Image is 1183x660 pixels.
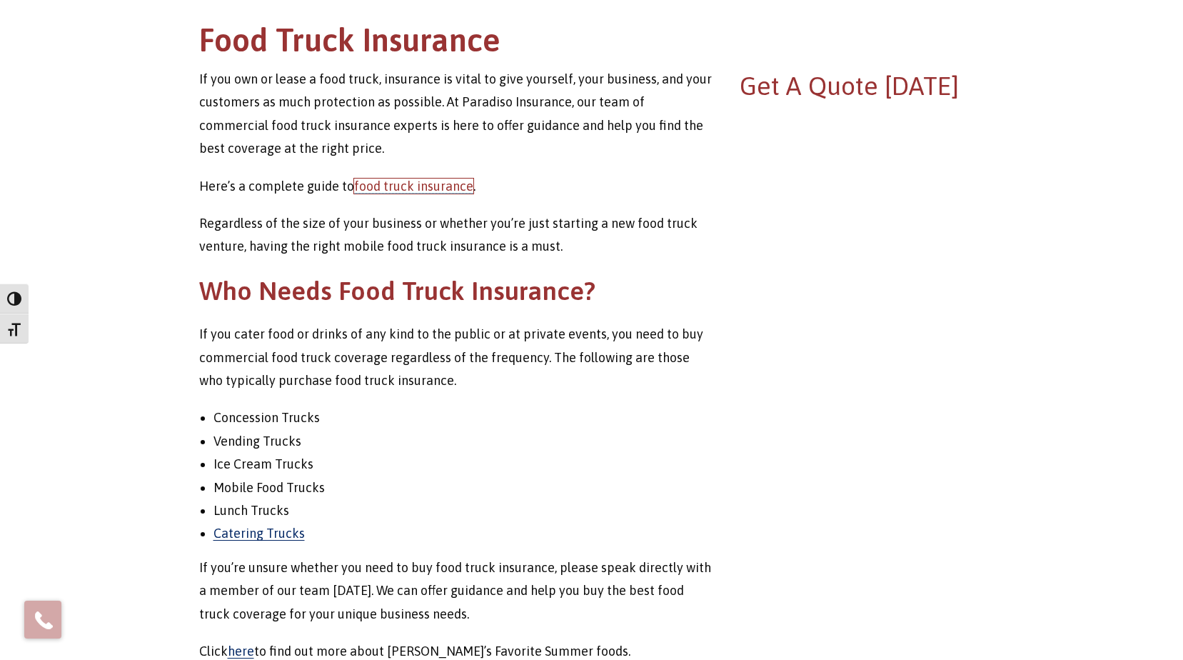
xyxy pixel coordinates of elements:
a: food truck insurance [354,179,473,194]
strong: Who Needs Food Truck Insurance? [199,276,595,306]
h2: Get A Quote [DATE] [740,68,985,104]
li: Mobile Food Trucks [213,476,715,499]
a: Catering Trucks [213,526,305,541]
li: Vending Trucks [213,430,715,453]
li: Concession Trucks [213,406,715,429]
p: Regardless of the size of your business or whether you’re just starting a new food truck venture,... [199,212,715,259]
li: Lunch Trucks [213,499,715,522]
p: Here’s a complete guide to . [199,175,715,198]
p: If you own or lease a food truck, insurance is vital to give yourself, your business, and your cu... [199,68,715,161]
a: here [228,644,254,659]
p: If you’re unsure whether you need to buy food truck insurance, please speak directly with a membe... [199,556,715,626]
h1: Food Truck Insurance [199,19,985,69]
li: Ice Cream Trucks [213,453,715,476]
p: If you cater food or drinks of any kind to the public or at private events, you need to buy comme... [199,323,715,392]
